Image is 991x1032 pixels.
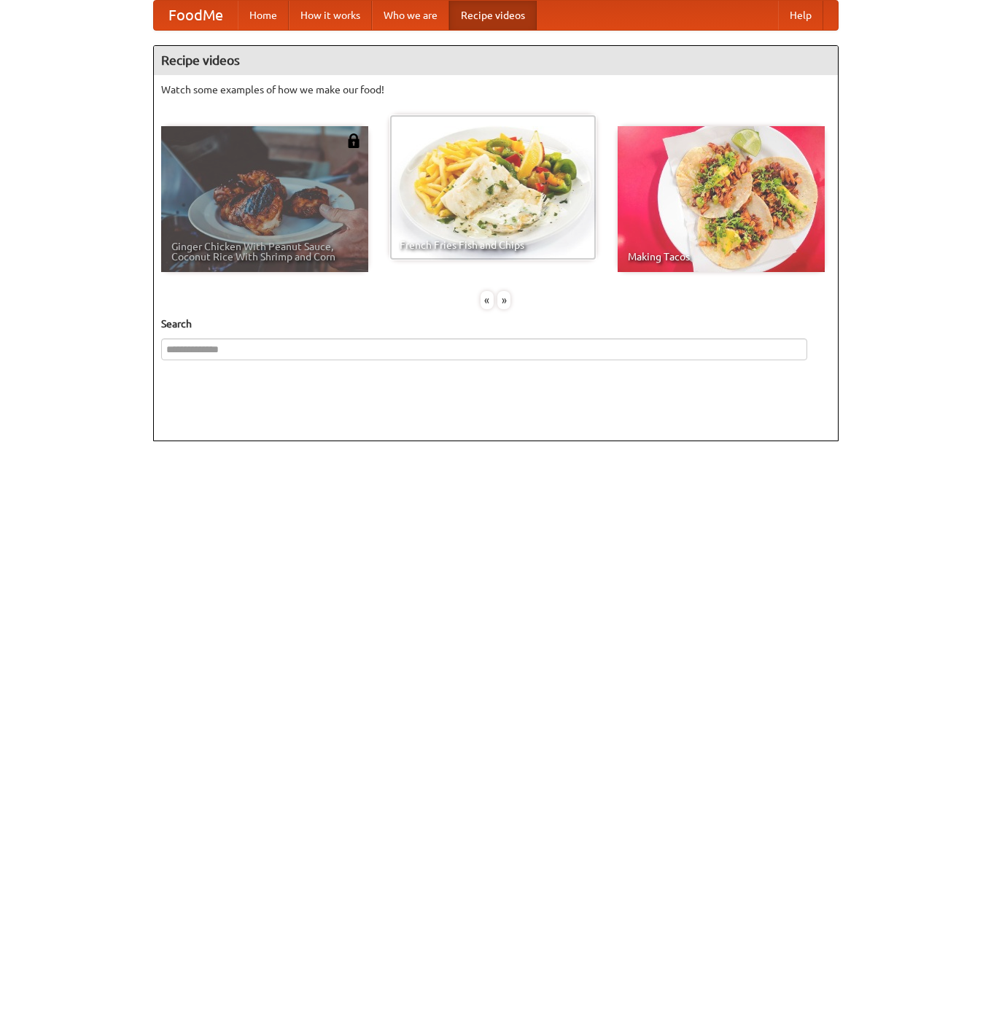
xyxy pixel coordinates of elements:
[154,46,838,75] h4: Recipe videos
[238,1,289,30] a: Home
[161,317,831,331] h5: Search
[289,1,372,30] a: How it works
[481,291,494,309] div: «
[778,1,823,30] a: Help
[497,291,510,309] div: »
[618,126,825,272] a: Making Tacos
[389,115,596,260] a: French Fries Fish and Chips
[161,82,831,97] p: Watch some examples of how we make our food!
[154,1,238,30] a: FoodMe
[628,252,815,262] span: Making Tacos
[346,133,361,148] img: 483408.png
[372,1,449,30] a: Who we are
[400,240,586,250] span: French Fries Fish and Chips
[449,1,537,30] a: Recipe videos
